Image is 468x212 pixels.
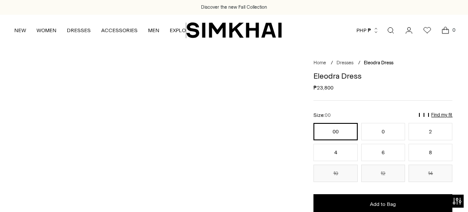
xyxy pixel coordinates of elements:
span: 00 [325,113,331,118]
button: 10 [313,165,357,182]
a: MEN [148,21,159,40]
button: 2 [409,123,452,140]
span: Eleodra Dress [364,60,393,66]
a: Wishlist [419,22,436,39]
div: / [331,60,333,67]
span: 0 [450,26,458,34]
a: Dresses [336,60,353,66]
a: Discover the new Fall Collection [201,4,267,11]
label: Size: [313,111,331,119]
a: SIMKHAI [186,22,282,39]
button: 6 [361,144,405,161]
a: Home [313,60,326,66]
a: WOMEN [36,21,56,40]
a: ACCESSORIES [101,21,138,40]
a: Go to the account page [400,22,418,39]
a: NEW [14,21,26,40]
button: 12 [361,165,405,182]
div: / [358,60,360,67]
a: DRESSES [67,21,91,40]
button: 00 [313,123,357,140]
h1: Eleodra Dress [313,72,452,80]
a: Open cart modal [437,22,454,39]
button: 4 [313,144,357,161]
span: ₱23,800 [313,84,333,92]
button: 0 [361,123,405,140]
button: 14 [409,165,452,182]
span: Add to Bag [370,201,396,208]
nav: breadcrumbs [313,60,452,67]
a: EXPLORE [170,21,192,40]
button: PHP ₱ [356,21,379,40]
a: Open search modal [382,22,399,39]
button: 8 [409,144,452,161]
